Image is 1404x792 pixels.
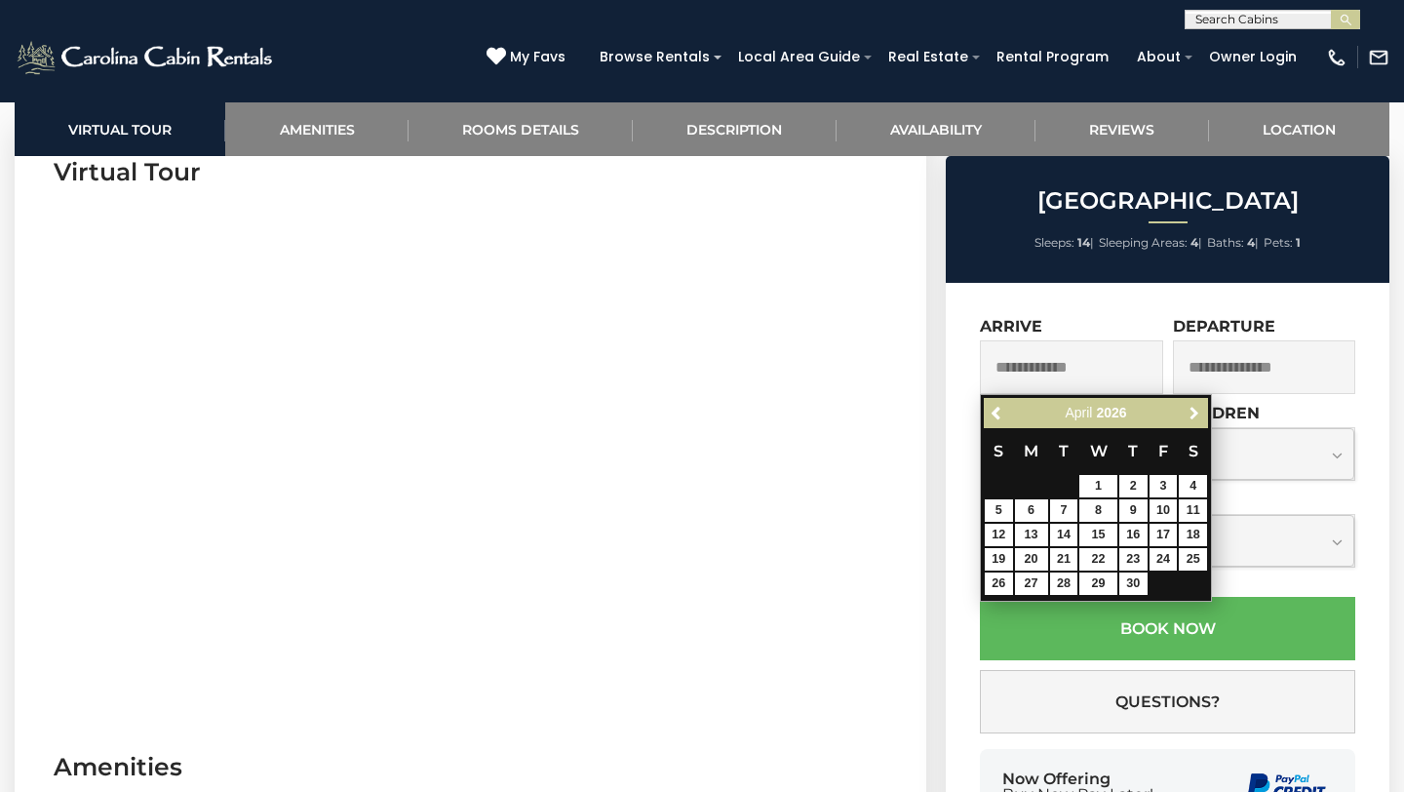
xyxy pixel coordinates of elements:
[1079,548,1116,571] a: 22
[409,102,633,156] a: Rooms Details
[1149,547,1179,572] td: $302
[1150,499,1178,522] a: 10
[1119,499,1148,522] a: 9
[1149,498,1179,523] td: $360
[1119,524,1148,546] a: 16
[1207,230,1259,256] li: |
[1079,499,1116,522] a: 8
[1296,235,1301,250] strong: 1
[1179,524,1207,546] a: 18
[1014,572,1049,596] td: $227
[1099,235,1188,250] span: Sleeping Areas:
[1079,573,1116,595] a: 29
[1189,442,1198,460] span: Saturday
[980,317,1042,336] label: Arrive
[1178,523,1208,547] td: $337
[1178,474,1208,498] td: $466
[837,102,1035,156] a: Availability
[1149,474,1179,498] td: $476
[54,750,887,784] h3: Amenities
[1150,475,1178,497] a: 3
[1078,474,1117,498] td: $277
[986,401,1010,425] a: Previous
[1078,572,1117,596] td: $227
[984,498,1014,523] td: $394
[994,442,1003,460] span: Sunday
[590,42,720,72] a: Browse Rentals
[1096,405,1126,420] span: 2026
[1118,572,1149,596] td: $267
[1127,42,1190,72] a: About
[980,597,1355,660] button: Book Now
[1247,235,1255,250] strong: 4
[987,42,1118,72] a: Rental Program
[1034,230,1094,256] li: |
[15,38,278,77] img: White-1-2.png
[15,102,225,156] a: Virtual Tour
[1035,102,1208,156] a: Reviews
[1090,442,1108,460] span: Wednesday
[1264,235,1293,250] span: Pets:
[1014,547,1049,572] td: $243
[1049,523,1079,547] td: $279
[1118,498,1149,523] td: $310
[1077,235,1090,250] strong: 14
[985,524,1013,546] a: 12
[1187,406,1202,421] span: Next
[1178,498,1208,523] td: $358
[1173,404,1260,422] label: Children
[951,188,1384,214] h2: [GEOGRAPHIC_DATA]
[1050,573,1078,595] a: 28
[1014,498,1049,523] td: $369
[1119,548,1148,571] a: 23
[728,42,870,72] a: Local Area Guide
[1049,572,1079,596] td: $227
[1050,548,1078,571] a: 21
[1065,405,1092,420] span: April
[1182,401,1206,425] a: Next
[1014,523,1049,547] td: $281
[1128,442,1138,460] span: Thursday
[1199,42,1306,72] a: Owner Login
[1209,102,1389,156] a: Location
[1173,317,1275,336] label: Departure
[985,499,1013,522] a: 5
[1326,47,1347,68] img: phone-regular-white.png
[1078,498,1117,523] td: $270
[1049,547,1079,572] td: $234
[1150,524,1178,546] a: 17
[1178,547,1208,572] td: $299
[633,102,836,156] a: Description
[1149,523,1179,547] td: $342
[1190,235,1198,250] strong: 4
[1158,442,1168,460] span: Friday
[1050,499,1078,522] a: 7
[1015,499,1048,522] a: 6
[1118,523,1149,547] td: $322
[1050,524,1078,546] a: 14
[1015,548,1048,571] a: 20
[1368,47,1389,68] img: mail-regular-white.png
[1118,547,1149,572] td: $276
[878,42,978,72] a: Real Estate
[1119,475,1148,497] a: 2
[1079,524,1116,546] a: 15
[984,523,1014,547] td: $299
[487,47,570,68] a: My Favs
[225,102,408,156] a: Amenities
[1049,498,1079,523] td: $269
[1118,474,1149,498] td: $408
[985,573,1013,595] a: 26
[980,670,1355,733] button: Questions?
[510,47,565,67] span: My Favs
[1099,230,1202,256] li: |
[990,406,1005,421] span: Previous
[1015,573,1048,595] a: 27
[984,547,1014,572] td: $272
[1024,442,1038,460] span: Monday
[984,572,1014,596] td: $239
[1078,523,1117,547] td: $283
[985,548,1013,571] a: 19
[1179,548,1207,571] a: 25
[1119,573,1148,595] a: 30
